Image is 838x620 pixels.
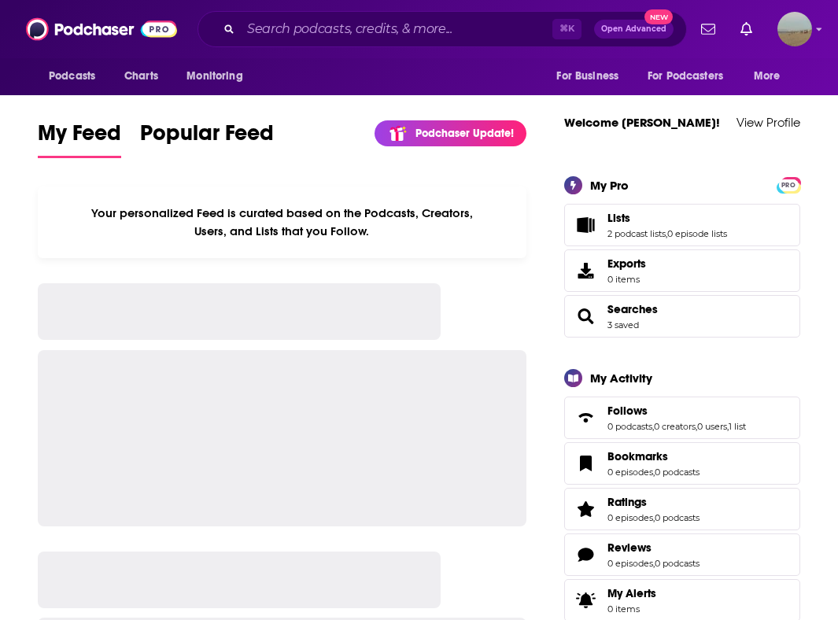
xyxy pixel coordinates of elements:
img: Podchaser - Follow, Share and Rate Podcasts [26,14,177,44]
a: Bookmarks [607,449,700,463]
a: Follows [607,404,746,418]
a: 0 creators [654,421,696,432]
div: Your personalized Feed is curated based on the Podcasts, Creators, Users, and Lists that you Follow. [38,186,526,258]
span: , [652,421,654,432]
button: open menu [743,61,800,91]
button: open menu [545,61,638,91]
span: Podcasts [49,65,95,87]
a: Follows [570,407,601,429]
span: , [696,421,697,432]
a: Popular Feed [140,120,274,158]
button: open menu [175,61,263,91]
a: Ratings [607,495,700,509]
a: 0 podcasts [655,558,700,569]
div: Search podcasts, credits, & more... [198,11,687,47]
span: My Alerts [607,586,656,600]
span: My Alerts [570,589,601,611]
div: My Activity [590,371,652,386]
span: Follows [607,404,648,418]
a: Searches [607,302,658,316]
span: For Podcasters [648,65,723,87]
button: open menu [38,61,116,91]
a: Exports [564,249,800,292]
span: , [666,228,667,239]
span: Logged in as shenderson [777,12,812,46]
a: View Profile [736,115,800,130]
span: Bookmarks [564,442,800,485]
span: , [653,512,655,523]
a: 0 episode lists [667,228,727,239]
button: open menu [637,61,746,91]
span: Charts [124,65,158,87]
a: Lists [607,211,727,225]
a: 0 episodes [607,512,653,523]
span: Open Advanced [601,25,666,33]
button: Show profile menu [777,12,812,46]
a: 0 podcasts [655,467,700,478]
span: Lists [564,204,800,246]
a: Charts [114,61,168,91]
span: Ratings [607,495,647,509]
span: Exports [607,256,646,271]
span: , [727,421,729,432]
button: Open AdvancedNew [594,20,674,39]
span: Reviews [607,541,652,555]
img: User Profile [777,12,812,46]
input: Search podcasts, credits, & more... [241,17,552,42]
a: 0 episodes [607,467,653,478]
span: 0 items [607,274,646,285]
span: , [653,467,655,478]
span: My Feed [38,120,121,156]
a: Reviews [607,541,700,555]
div: My Pro [590,178,629,193]
span: 0 items [607,603,656,614]
span: Monitoring [186,65,242,87]
p: Podchaser Update! [415,127,514,140]
span: Lists [607,211,630,225]
a: Lists [570,214,601,236]
span: New [644,9,673,24]
a: 0 podcasts [607,421,652,432]
a: Searches [570,305,601,327]
a: 3 saved [607,319,639,330]
a: 0 episodes [607,558,653,569]
span: Searches [564,295,800,338]
span: For Business [556,65,618,87]
a: Reviews [570,544,601,566]
a: Show notifications dropdown [734,16,759,42]
span: Exports [570,260,601,282]
span: PRO [779,179,798,191]
a: 1 list [729,421,746,432]
a: 2 podcast lists [607,228,666,239]
a: PRO [779,178,798,190]
a: 0 podcasts [655,512,700,523]
span: ⌘ K [552,19,581,39]
span: More [754,65,781,87]
span: Ratings [564,488,800,530]
span: Reviews [564,533,800,576]
a: 0 users [697,421,727,432]
span: Follows [564,397,800,439]
a: My Feed [38,120,121,158]
a: Show notifications dropdown [695,16,722,42]
span: , [653,558,655,569]
a: Ratings [570,498,601,520]
span: Popular Feed [140,120,274,156]
span: Bookmarks [607,449,668,463]
a: Bookmarks [570,452,601,474]
a: Welcome [PERSON_NAME]! [564,115,720,130]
